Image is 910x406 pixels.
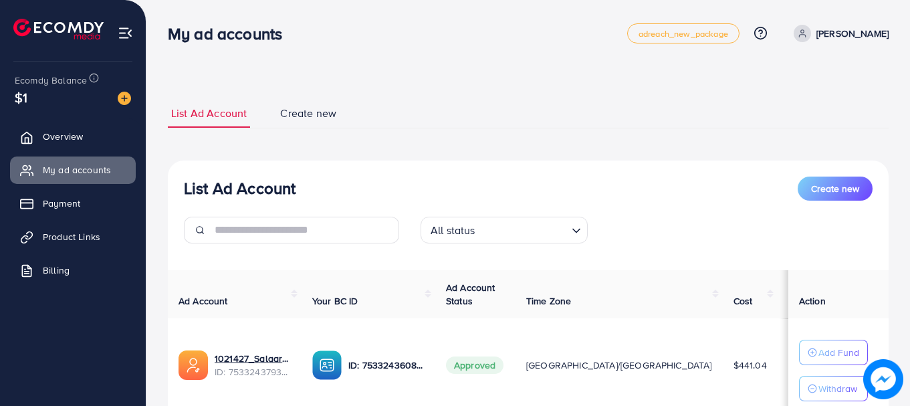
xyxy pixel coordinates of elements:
a: 1021427_Salaar_1753970024723 [215,352,291,365]
span: Payment [43,197,80,210]
img: image [118,92,131,105]
button: Create new [798,177,873,201]
span: Action [799,294,826,308]
span: List Ad Account [171,106,247,121]
button: Add Fund [799,340,868,365]
span: All status [428,221,478,240]
span: Ad Account [179,294,228,308]
div: <span class='underline'>1021427_Salaar_1753970024723</span></br>7533243793269768193 [215,352,291,379]
a: Billing [10,257,136,284]
span: Ecomdy Balance [15,74,87,87]
img: menu [118,25,133,41]
p: ID: 7533243608732893201 [348,357,425,373]
a: Overview [10,123,136,150]
a: My ad accounts [10,157,136,183]
img: image [865,361,902,398]
span: Time Zone [526,294,571,308]
span: Ad Account Status [446,281,495,308]
span: Product Links [43,230,100,243]
span: Billing [43,264,70,277]
h3: My ad accounts [168,24,293,43]
span: Approved [446,357,503,374]
span: Cost [733,294,753,308]
span: Create new [811,182,859,195]
input: Search for option [479,218,566,240]
a: Payment [10,190,136,217]
a: adreach_new_package [627,23,740,43]
p: Add Fund [818,344,859,361]
a: [PERSON_NAME] [788,25,889,42]
p: [PERSON_NAME] [816,25,889,41]
img: ic-ba-acc.ded83a64.svg [312,350,342,380]
span: $441.04 [733,359,767,372]
span: adreach_new_package [639,29,728,38]
a: Product Links [10,223,136,250]
span: ID: 7533243793269768193 [215,365,291,379]
span: $1 [15,88,27,107]
span: Create new [280,106,336,121]
h3: List Ad Account [184,179,296,198]
img: ic-ads-acc.e4c84228.svg [179,350,208,380]
img: logo [13,19,104,39]
span: My ad accounts [43,163,111,177]
p: Withdraw [818,381,857,397]
button: Withdraw [799,376,868,401]
span: [GEOGRAPHIC_DATA]/[GEOGRAPHIC_DATA] [526,359,712,372]
span: Your BC ID [312,294,358,308]
span: Overview [43,130,83,143]
div: Search for option [421,217,588,243]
